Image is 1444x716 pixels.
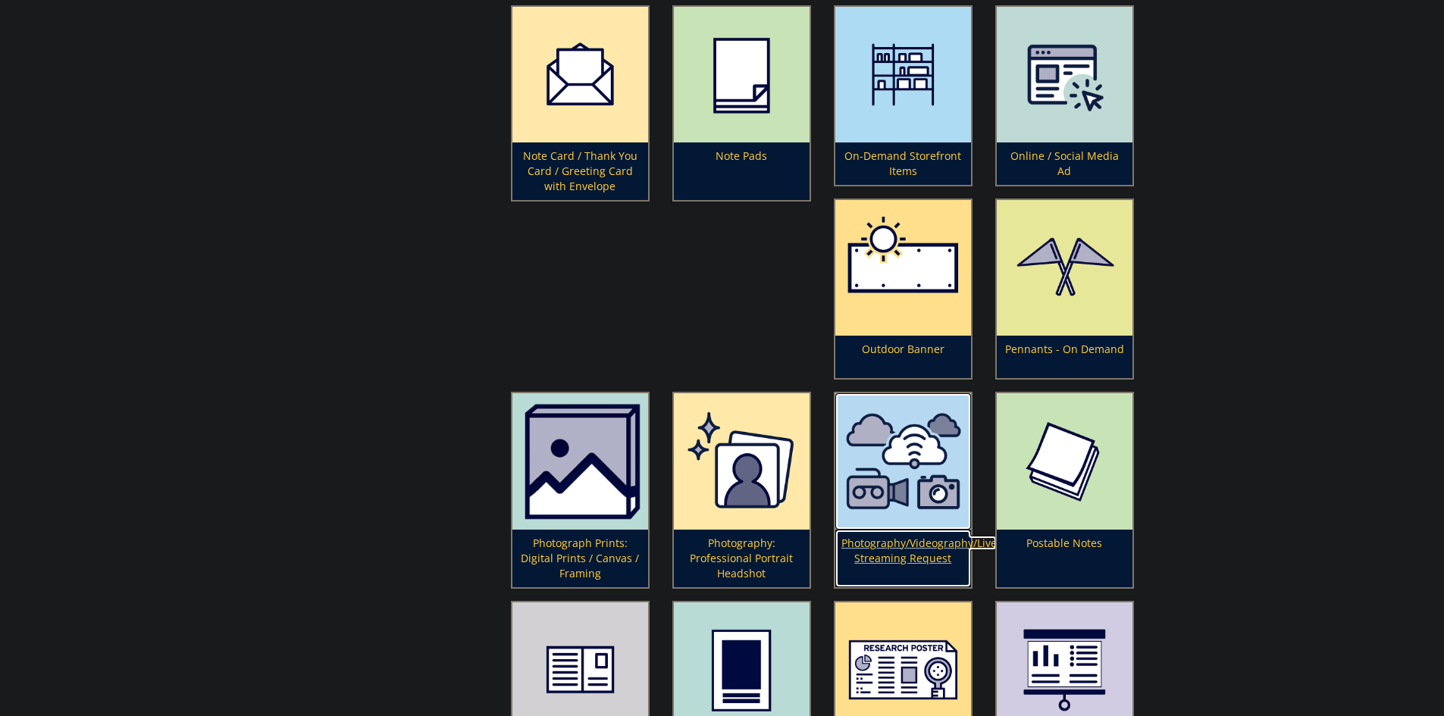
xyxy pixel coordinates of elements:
p: Postable Notes [997,530,1132,587]
p: Photography/Videography/Live Streaming Request [835,530,971,587]
a: Pennants - On Demand [997,200,1132,378]
a: Online / Social Media Ad [997,7,1132,185]
img: storefront-59492794b37212.27878942.png [835,7,971,142]
img: professional%20headshot-673780894c71e3.55548584.png [674,393,810,530]
img: photo%20prints-64d43c229de446.43990330.png [512,393,648,530]
a: On-Demand Storefront Items [835,7,971,185]
a: Outdoor Banner [835,200,971,378]
p: Outdoor Banner [835,336,971,378]
a: Photography/Videography/Live Streaming Request [835,393,971,587]
a: Postable Notes [997,393,1132,587]
a: Photograph Prints: Digital Prints / Canvas / Framing [512,393,648,587]
p: Pennants - On Demand [997,336,1132,378]
a: Note Pads [674,7,810,200]
p: Photograph Prints: Digital Prints / Canvas / Framing [512,530,648,587]
p: On-Demand Storefront Items [835,142,971,185]
p: Note Card / Thank You Card / Greeting Card with Envelope [512,142,648,200]
a: Photography: Professional Portrait Headshot [674,393,810,587]
a: Note Card / Thank You Card / Greeting Card with Envelope [512,7,648,200]
img: photography%20videography%20or%20live%20streaming-62c5f5a2188136.97296614.png [835,393,971,530]
img: online-5fff4099133973.60612856.png [997,7,1132,142]
p: Online / Social Media Ad [997,142,1132,185]
p: Photography: Professional Portrait Headshot [674,530,810,587]
p: Note Pads [674,142,810,200]
img: post-it-note-5949284106b3d7.11248848.png [997,393,1132,530]
img: pennants-5aba95804d0800.82641085.png [997,200,1132,336]
img: note-pads-594927357b5c91.87943573.png [674,7,810,142]
img: outdoor-banner-59a7475505b354.85346843.png [835,200,971,336]
img: invitationwithenvelope-5a33f926473532.42838482.png [512,7,648,142]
